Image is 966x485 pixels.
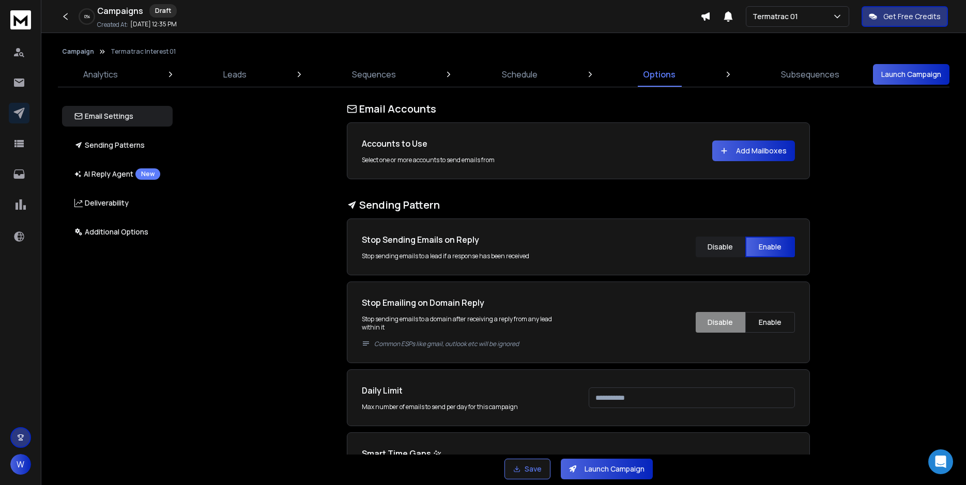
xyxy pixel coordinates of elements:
p: Options [643,68,676,81]
button: Get Free Credits [862,6,948,27]
p: Get Free Credits [883,11,941,22]
p: Created At: [97,21,128,29]
h1: Campaigns [97,5,143,17]
p: [DATE] 12:35 PM [130,20,177,28]
a: Analytics [77,62,124,87]
p: 0 % [84,13,90,20]
button: W [10,454,31,475]
h1: Email Accounts [347,102,810,116]
p: Analytics [83,68,118,81]
a: Subsequences [775,62,846,87]
p: Email Settings [74,111,133,121]
a: Sequences [346,62,402,87]
a: Schedule [496,62,544,87]
button: Launch Campaign [873,64,949,85]
div: Open Intercom Messenger [928,449,953,474]
p: Sequences [352,68,396,81]
p: Termatrac 01 [753,11,802,22]
p: Termatrac Interest 01 [111,48,176,56]
p: Subsequences [781,68,839,81]
div: Draft [149,4,177,18]
button: Email Settings [62,106,173,127]
p: Schedule [502,68,538,81]
a: Options [637,62,682,87]
button: Campaign [62,48,94,56]
img: logo [10,10,31,29]
p: Leads [223,68,247,81]
a: Leads [217,62,253,87]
